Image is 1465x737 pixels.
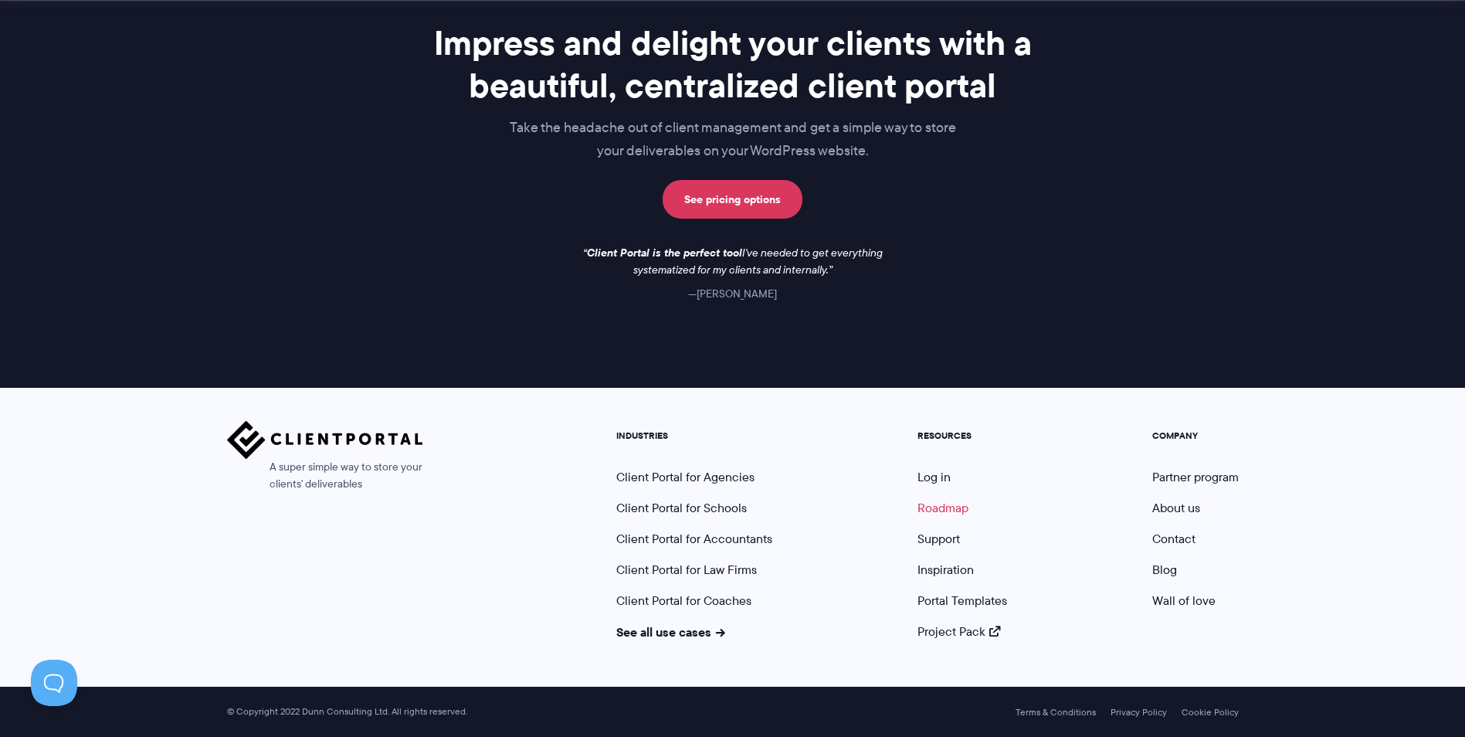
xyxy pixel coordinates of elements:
a: Partner program [1152,468,1239,486]
a: Project Pack [917,623,1001,640]
a: Portal Templates [917,592,1007,610]
a: See pricing options [663,180,802,219]
a: Client Portal for Law Firms [616,561,757,579]
p: I've needed to get everything systematized for my clients and internally. [571,245,895,279]
a: About us [1152,499,1200,517]
a: Support [917,530,960,548]
a: Client Portal for Agencies [616,468,755,486]
a: See all use cases [616,623,726,641]
strong: Client Portal is the perfect tool [587,244,742,261]
a: Inspiration [917,561,974,579]
span: © Copyright 2022 Dunn Consulting Ltd. All rights reserved. [219,706,475,718]
a: Privacy Policy [1111,707,1167,718]
h2: Impress and delight your clients with a beautiful, centralized client portal [425,22,1041,107]
iframe: Toggle Customer Support [31,660,77,706]
a: Contact [1152,530,1195,548]
p: Take the headache out of client management and get a simple way to store your deliverables on you... [425,117,1041,163]
a: Terms & Conditions [1016,707,1096,718]
a: Client Portal for Schools [616,499,747,517]
a: Log in [917,468,951,486]
h5: INDUSTRIES [616,430,772,441]
h5: RESOURCES [917,430,1007,441]
a: Client Portal for Coaches [616,592,751,610]
a: Client Portal for Accountants [616,530,772,548]
h5: COMPANY [1152,430,1239,441]
a: Wall of love [1152,592,1216,610]
span: A super simple way to store your clients' deliverables [227,459,423,493]
a: Blog [1152,561,1177,579]
a: Roadmap [917,499,968,517]
cite: [PERSON_NAME] [688,286,777,301]
a: Cookie Policy [1182,707,1239,718]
